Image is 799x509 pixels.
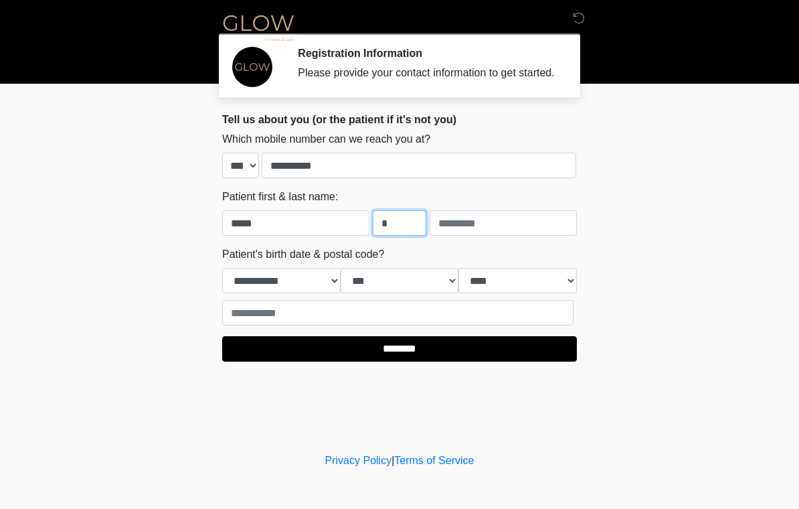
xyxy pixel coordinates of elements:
img: Glow Medical Spa Logo [209,10,308,44]
a: Privacy Policy [325,455,392,466]
div: Please provide your contact information to get started. [298,65,557,81]
img: Agent Avatar [232,47,272,87]
a: Terms of Service [394,455,474,466]
label: Patient's birth date & postal code? [222,246,384,263]
label: Patient first & last name: [222,189,338,205]
a: | [391,455,394,466]
label: Which mobile number can we reach you at? [222,131,430,147]
h2: Tell us about you (or the patient if it's not you) [222,113,577,126]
